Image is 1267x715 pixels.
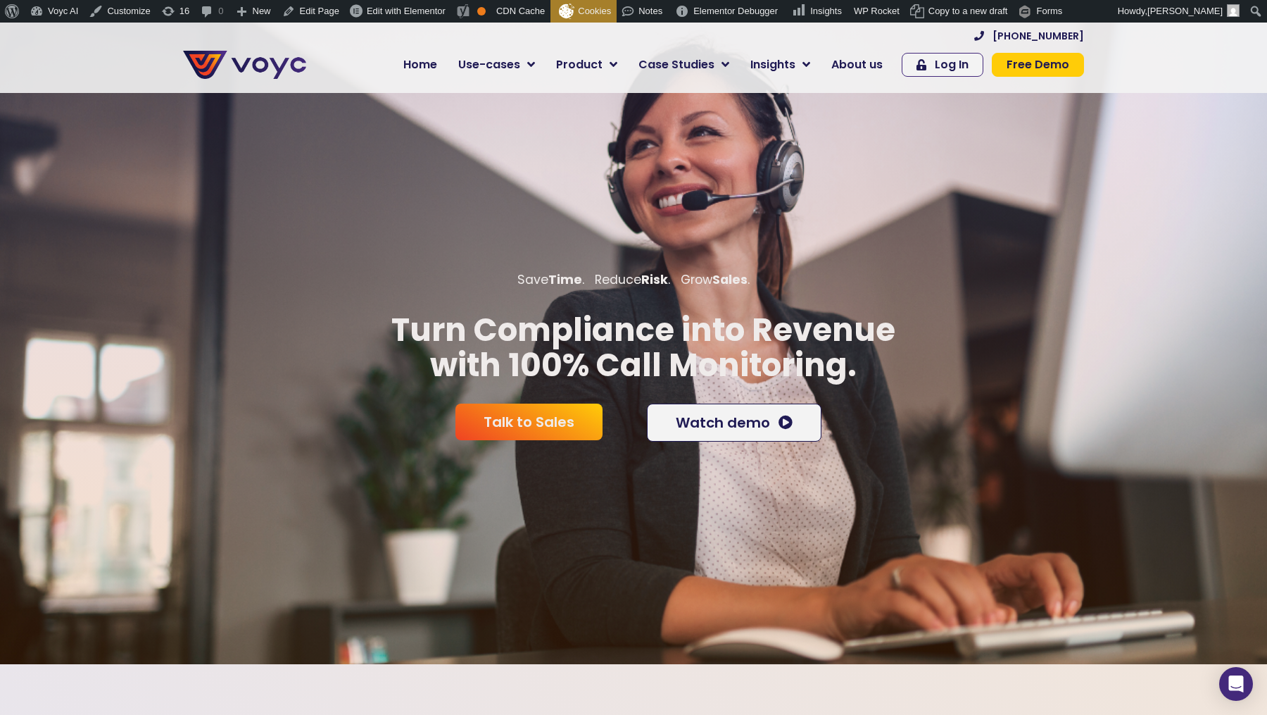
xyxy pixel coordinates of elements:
a: [PHONE_NUMBER] [974,31,1084,41]
span: Talk to Sales [484,415,574,429]
span: About us [831,56,883,73]
span: Insights [810,6,842,16]
a: Case Studies [628,51,740,79]
a: Log In [902,53,983,77]
span: Insights [750,56,795,73]
a: Insights [740,51,821,79]
span: Edit with Elementor [367,6,446,16]
img: voyc-full-logo [183,51,306,79]
span: Log In [935,59,969,70]
a: About us [821,51,893,79]
span: Home [403,56,437,73]
b: Sales [712,271,748,288]
a: Product [546,51,628,79]
p: Save . Reduce . Grow . [176,271,1091,289]
span: [PHONE_NUMBER] [992,31,1084,41]
a: Talk to Sales [455,404,603,440]
b: Risk [641,271,668,288]
span: Product [556,56,603,73]
a: Watch demo [647,404,821,442]
span: [PERSON_NAME] [1147,6,1223,16]
a: Free Demo [992,53,1084,77]
a: Home [393,51,448,79]
b: Time [548,271,582,288]
div: OK [477,7,486,15]
span: Case Studies [638,56,714,73]
span: Free Demo [1007,59,1069,70]
span: Use-cases [458,56,520,73]
div: Open Intercom Messenger [1219,667,1253,701]
span: Watch demo [676,416,770,430]
p: Turn Compliance into Revenue with 100% Call Monitoring. [176,313,1110,383]
a: Use-cases [448,51,546,79]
